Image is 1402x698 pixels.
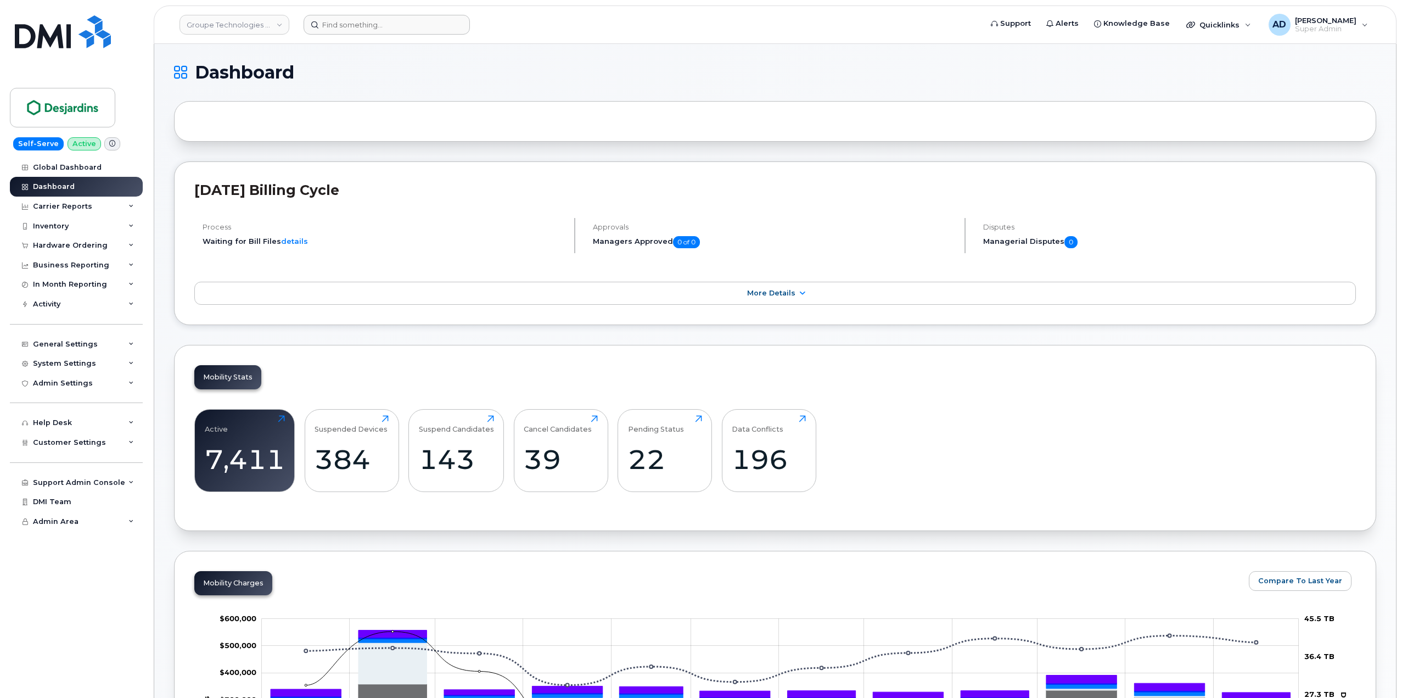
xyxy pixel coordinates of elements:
[732,443,806,476] div: 196
[593,223,955,231] h4: Approvals
[220,641,256,650] g: $0
[220,614,256,623] g: $0
[203,236,565,247] li: Waiting for Bill Files
[1304,614,1334,623] tspan: 45.5 TB
[732,415,806,485] a: Data Conflicts196
[983,236,1356,248] h5: Managerial Disputes
[419,415,494,433] div: Suspend Candidates
[628,443,702,476] div: 22
[315,415,388,433] div: Suspended Devices
[203,223,565,231] h4: Process
[205,415,285,485] a: Active7,411
[673,236,700,248] span: 0 of 0
[194,182,1356,198] h2: [DATE] Billing Cycle
[1249,571,1351,591] button: Compare To Last Year
[419,443,494,476] div: 143
[524,415,598,485] a: Cancel Candidates39
[1304,652,1334,661] tspan: 36.4 TB
[593,236,955,248] h5: Managers Approved
[732,415,783,433] div: Data Conflicts
[1258,576,1342,586] span: Compare To Last Year
[315,415,389,485] a: Suspended Devices384
[983,223,1356,231] h4: Disputes
[524,443,598,476] div: 39
[419,415,494,485] a: Suspend Candidates143
[220,641,256,650] tspan: $500,000
[628,415,684,433] div: Pending Status
[628,415,702,485] a: Pending Status22
[220,668,256,677] tspan: $400,000
[747,289,795,297] span: More Details
[1064,236,1078,248] span: 0
[220,614,256,623] tspan: $600,000
[195,64,294,81] span: Dashboard
[315,443,389,476] div: 384
[220,668,256,677] g: $0
[205,443,285,476] div: 7,411
[281,237,308,245] a: details
[205,415,228,433] div: Active
[524,415,592,433] div: Cancel Candidates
